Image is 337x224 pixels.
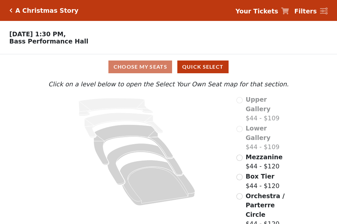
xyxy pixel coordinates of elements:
path: Lower Gallery - Seats Available: 0 [85,113,163,138]
span: Box Tier [246,173,274,180]
strong: Filters [294,8,317,15]
path: Orchestra / Parterre Circle - Seats Available: 120 [120,160,195,206]
span: Orchestra / Parterre Circle [246,192,284,218]
strong: Your Tickets [235,8,278,15]
label: $44 - $109 [246,124,290,152]
button: Quick Select [177,60,229,73]
span: Lower Gallery [246,125,270,141]
label: $44 - $109 [246,95,290,123]
label: $44 - $120 [246,152,282,171]
a: Your Tickets [235,7,289,16]
path: Upper Gallery - Seats Available: 0 [79,98,153,116]
a: Filters [294,7,328,16]
span: Upper Gallery [246,96,270,112]
a: Click here to go back to filters [9,8,12,13]
label: $44 - $120 [246,172,280,190]
span: Mezzanine [246,153,282,161]
p: Click on a level below to open the Select Your Own Seat map for that section. [47,79,290,89]
h5: A Christmas Story [15,7,78,14]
